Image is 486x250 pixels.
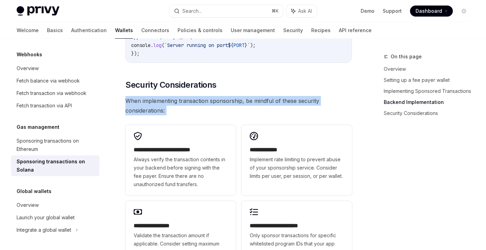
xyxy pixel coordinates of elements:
[384,75,475,86] a: Setting up a fee payer wallet
[11,211,99,224] a: Launch your global wallet
[416,8,442,15] span: Dashboard
[153,42,162,48] span: log
[234,42,245,48] span: PORT
[71,22,107,39] a: Authentication
[11,99,99,112] a: Fetch transaction via API
[311,22,331,39] a: Recipes
[361,8,374,15] a: Demo
[245,42,247,48] span: }
[131,50,140,57] span: });
[11,87,99,99] a: Fetch transaction via webhook
[286,5,317,17] button: Ask AI
[228,42,234,48] span: ${
[178,22,222,39] a: Policies & controls
[131,42,151,48] span: console
[17,102,72,110] div: Fetch transaction via API
[384,108,475,119] a: Security Considerations
[231,22,275,39] a: User management
[410,6,453,17] a: Dashboard
[383,8,402,15] a: Support
[169,5,283,17] button: Search...⌘K
[11,75,99,87] a: Fetch balance via webhook
[17,137,95,153] div: Sponsoring transactions on Ethereum
[141,22,169,39] a: Connectors
[11,62,99,75] a: Overview
[298,8,312,15] span: Ask AI
[125,79,216,90] span: Security Considerations
[115,22,133,39] a: Wallets
[17,22,39,39] a: Welcome
[458,6,469,17] button: Toggle dark mode
[11,135,99,155] a: Sponsoring transactions on Ethereum
[17,123,59,131] h5: Gas management
[250,155,344,180] span: Implement rate limiting to prevent abuse of your sponsorship service. Consider limits per user, p...
[339,22,372,39] a: API reference
[47,22,63,39] a: Basics
[384,86,475,97] a: Implementing Sponsored Transactions
[247,42,250,48] span: `
[17,64,39,73] div: Overview
[17,157,95,174] div: Sponsoring transactions on Solana
[17,213,75,222] div: Launch your global wallet
[391,52,422,61] span: On this page
[17,89,86,97] div: Fetch transaction via webhook
[11,199,99,211] a: Overview
[151,42,153,48] span: .
[384,64,475,75] a: Overview
[162,42,164,48] span: (
[134,155,228,189] span: Always verify the transaction contents in your backend before signing with the fee payer. Ensure ...
[182,7,202,15] div: Search...
[125,96,352,115] span: When implementing transaction sponsorship, be mindful of these security considerations:
[17,226,71,234] div: Integrate a global wallet
[164,42,228,48] span: `Server running on port
[17,187,51,195] h5: Global wallets
[384,97,475,108] a: Backend Implementation
[250,42,256,48] span: );
[11,155,99,176] a: Sponsoring transactions on Solana
[271,8,279,14] span: ⌘ K
[17,6,59,16] img: light logo
[17,201,39,209] div: Overview
[17,77,80,85] div: Fetch balance via webhook
[283,22,303,39] a: Security
[17,50,42,59] h5: Webhooks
